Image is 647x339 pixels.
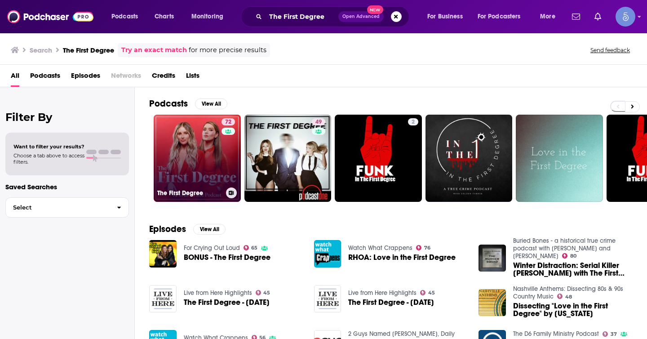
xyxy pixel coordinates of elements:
h3: The First Degree [157,189,222,197]
a: Buried Bones - a historical true crime podcast with Kate Winkler Dawson and Paul Holes [513,237,616,260]
h2: Podcasts [149,98,188,109]
img: User Profile [616,7,635,27]
a: The D6 Family Ministry Podcast [513,330,599,338]
img: The First Degree - October 13, 2018 [149,285,177,312]
img: BONUS - The First Degree [149,240,177,268]
span: Networks [111,68,141,87]
span: for more precise results [189,45,266,55]
button: Send feedback [588,46,633,54]
a: The First Degree - March 30, 2019 [348,299,434,306]
span: Monitoring [191,10,223,23]
a: For Crying Out Loud [184,244,240,252]
button: open menu [421,9,474,24]
a: 2 [335,115,422,202]
div: Search podcasts, credits, & more... [249,6,418,27]
a: 2 [408,118,418,125]
span: 37 [611,332,617,336]
a: 72The First Degree [154,115,241,202]
span: More [540,10,555,23]
a: Credits [152,68,175,87]
button: open menu [185,9,235,24]
a: 49 [312,118,325,125]
a: Show notifications dropdown [591,9,605,24]
span: Open Advanced [342,14,380,19]
img: Dissecting "Love in the First Degree" by Alabama [479,289,506,317]
a: Nashville Anthems: Dissecting 80s & 90s Country Music [513,285,623,300]
span: 72 [225,118,231,127]
span: Choose a tab above to access filters. [13,152,84,165]
a: Live from Here Highlights [348,289,417,297]
img: Podchaser - Follow, Share and Rate Podcasts [7,8,93,25]
button: Open AdvancedNew [338,11,384,22]
a: The First Degree - October 13, 2018 [184,299,270,306]
button: Select [5,197,129,218]
h3: Search [30,46,52,54]
button: Show profile menu [616,7,635,27]
span: 48 [565,295,572,299]
a: BONUS - The First Degree [184,254,270,261]
a: RHOA: Love in the First Degree [348,254,456,261]
span: Want to filter your results? [13,143,84,150]
span: For Podcasters [478,10,521,23]
button: open menu [472,9,534,24]
a: Watch What Crappens [348,244,412,252]
span: Dissecting "Love in the First Degree" by [US_STATE] [513,302,633,317]
h2: Filter By [5,111,129,124]
span: Logged in as Spiral5-G1 [616,7,635,27]
a: 37 [603,331,617,337]
a: Podcasts [30,68,60,87]
a: Live from Here Highlights [184,289,252,297]
a: Episodes [71,68,100,87]
span: 80 [570,254,576,258]
span: Select [6,205,110,210]
a: Lists [186,68,199,87]
a: 49 [244,115,332,202]
a: 80 [562,253,576,259]
span: Winter Distraction: Serial Killer [PERSON_NAME] with The First Degree [513,262,633,277]
button: open menu [534,9,567,24]
a: All [11,68,19,87]
a: 45 [420,290,435,295]
a: 72 [222,118,235,125]
a: 76 [416,245,430,250]
h2: Episodes [149,223,186,235]
a: PodcastsView All [149,98,227,109]
img: Winter Distraction: Serial Killer Joel Rifkin with The First Degree [479,245,506,272]
a: Dissecting "Love in the First Degree" by Alabama [513,302,633,317]
button: View All [193,224,226,235]
span: 45 [263,291,270,295]
span: The First Degree - [DATE] [348,299,434,306]
span: 45 [428,291,435,295]
img: RHOA: Love in the First Degree [314,240,341,268]
span: 76 [424,246,430,250]
a: 65 [244,245,258,250]
span: For Business [427,10,463,23]
span: Charts [155,10,174,23]
a: Show notifications dropdown [568,9,584,24]
a: 48 [557,294,572,299]
button: open menu [105,9,150,24]
img: The First Degree - March 30, 2019 [314,285,341,312]
a: EpisodesView All [149,223,226,235]
a: 45 [256,290,270,295]
h3: The First Degree [63,46,114,54]
span: 2 [412,118,415,127]
span: 65 [251,246,257,250]
a: Try an exact match [121,45,187,55]
span: New [367,5,383,14]
input: Search podcasts, credits, & more... [266,9,338,24]
span: Podcasts [111,10,138,23]
a: Winter Distraction: Serial Killer Joel Rifkin with The First Degree [513,262,633,277]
